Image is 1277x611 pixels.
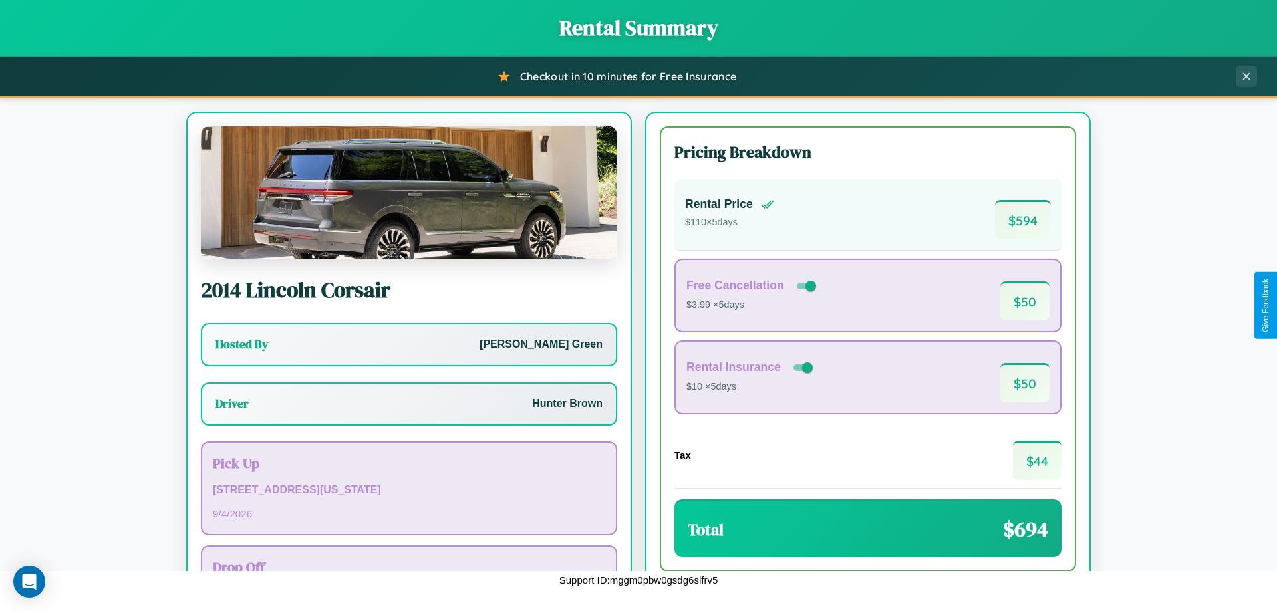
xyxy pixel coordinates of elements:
[201,275,617,305] h2: 2014 Lincoln Corsair
[215,336,268,352] h3: Hosted By
[685,197,753,211] h4: Rental Price
[1000,281,1050,320] span: $ 50
[686,279,784,293] h4: Free Cancellation
[686,360,781,374] h4: Rental Insurance
[559,571,718,589] p: Support ID: mggm0pbw0gsdg6slfrv5
[674,449,691,461] h4: Tax
[688,519,724,541] h3: Total
[213,505,605,523] p: 9 / 4 / 2026
[13,13,1264,43] h1: Rental Summary
[201,126,617,259] img: Lincoln Corsair
[995,200,1051,239] span: $ 594
[215,396,249,412] h3: Driver
[1000,363,1050,402] span: $ 50
[1261,279,1270,332] div: Give Feedback
[13,566,45,598] div: Open Intercom Messenger
[1003,515,1048,544] span: $ 694
[532,394,603,414] p: Hunter Brown
[674,141,1062,163] h3: Pricing Breakdown
[213,557,605,576] h3: Drop Off
[213,481,605,500] p: [STREET_ADDRESS][US_STATE]
[686,297,819,314] p: $3.99 × 5 days
[520,70,736,83] span: Checkout in 10 minutes for Free Insurance
[480,335,603,354] p: [PERSON_NAME] Green
[685,214,774,231] p: $ 110 × 5 days
[213,453,605,473] h3: Pick Up
[686,378,815,396] p: $10 × 5 days
[1013,441,1062,480] span: $ 44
